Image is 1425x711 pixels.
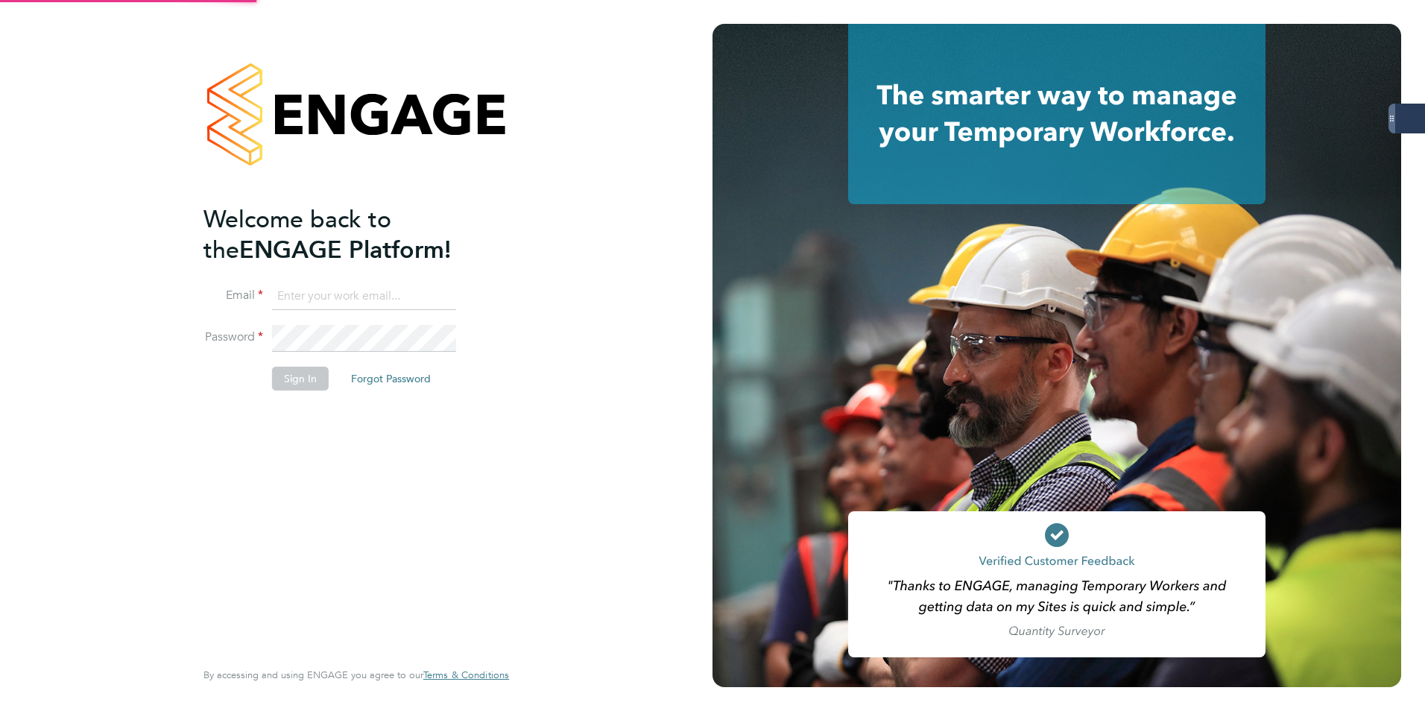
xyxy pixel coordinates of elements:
button: Sign In [272,367,329,391]
span: Welcome back to the [203,205,391,265]
input: Enter your work email... [272,283,456,310]
button: Forgot Password [339,367,443,391]
label: Email [203,288,263,303]
label: Password [203,329,263,345]
span: Terms & Conditions [423,669,509,681]
h2: ENGAGE Platform! [203,204,494,265]
a: Terms & Conditions [423,669,509,681]
span: By accessing and using ENGAGE you agree to our [203,669,509,681]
